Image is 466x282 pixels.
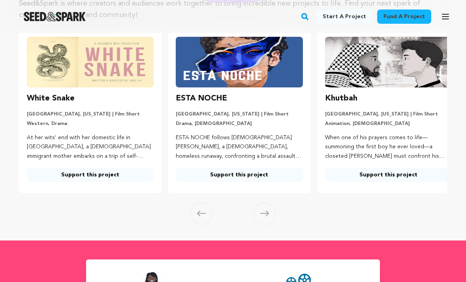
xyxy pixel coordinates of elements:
p: When one of his prayers comes to life—summoning the first boy he ever loved—a closeted [PERSON_NA... [325,133,452,161]
p: [GEOGRAPHIC_DATA], [US_STATE] | Film Short [27,111,154,117]
img: Khutbah image [325,37,452,87]
a: Support this project [27,168,154,182]
a: Support this project [325,168,452,182]
img: White Snake image [27,37,154,87]
a: Seed&Spark Homepage [24,12,86,21]
h3: White Snake [27,92,75,105]
a: Support this project [176,168,303,182]
img: Seed&Spark Logo Dark Mode [24,12,86,21]
p: At her wits’ end with her domestic life in [GEOGRAPHIC_DATA], a [DEMOGRAPHIC_DATA] immigrant moth... [27,133,154,161]
h3: Khutbah [325,92,357,105]
p: [GEOGRAPHIC_DATA], [US_STATE] | Film Short [325,111,452,117]
a: Start a project [316,9,372,24]
h3: ESTA NOCHE [176,92,227,105]
p: [GEOGRAPHIC_DATA], [US_STATE] | Film Short [176,111,303,117]
a: Fund a project [377,9,431,24]
p: Drama, [DEMOGRAPHIC_DATA] [176,121,303,127]
p: ESTA NOCHE follows [DEMOGRAPHIC_DATA] [PERSON_NAME], a [DEMOGRAPHIC_DATA], homeless runaway, conf... [176,133,303,161]
p: Animation, [DEMOGRAPHIC_DATA] [325,121,452,127]
p: Western, Drama [27,121,154,127]
img: ESTA NOCHE image [176,37,303,87]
